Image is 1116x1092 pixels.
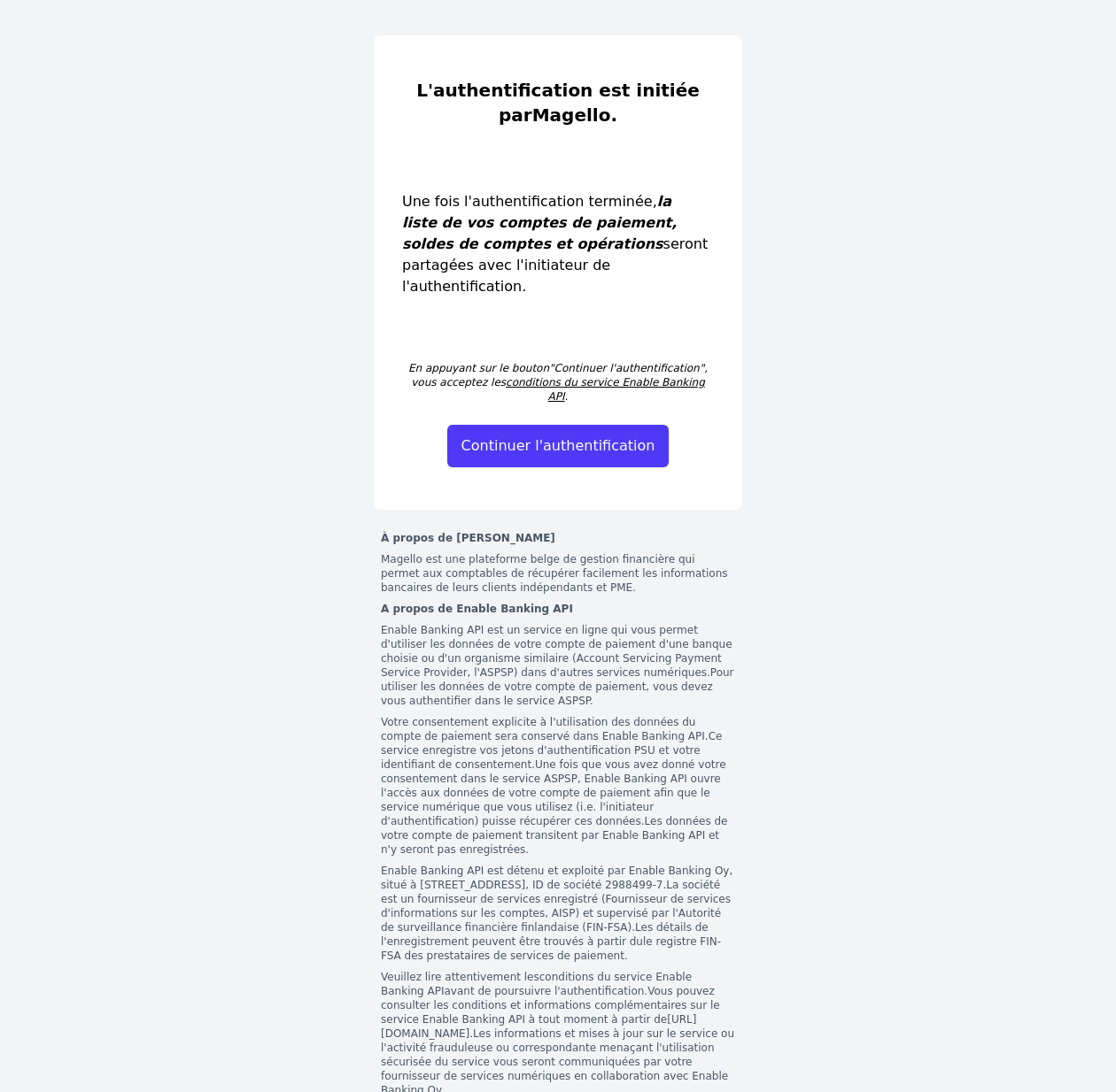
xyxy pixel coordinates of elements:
span: Enable Banking API est détenu et exploité par Enable Banking Oy, situé à [STREET_ADDRESS], ID de ... [381,865,732,891]
span: En appuyant sur le bouton , vous acceptez les . [374,361,742,404]
em: la liste de vos comptes de paiement, soldes de comptes et opérations [402,193,677,252]
strong: Magello [532,104,611,126]
span: Les données de votre compte de paiement transitent par Enable Banking API et n'y seront pas enreg... [381,815,728,856]
strong: À propos de [PERSON_NAME] [381,531,735,545]
span: Les détails de l'enregistrement peuvent être trouvés à partir du . [381,921,721,962]
strong: A propos de Enable Banking API [381,603,573,615]
p: Magello est une plateforme belge de gestion financière qui permet aux comptables de récupérer fac... [381,552,735,595]
button: Continuer l'authentification [447,425,670,467]
span: Votre consentement explicite à l'utilisation des données du compte de paiement sera conservé dans... [381,716,709,742]
span: L'authentification est initiée par . [374,78,742,127]
span: Veuillez lire attentivement les avant de poursuivre l'authentification. [381,971,692,997]
span: Une fois que vous avez donné votre consentement dans le service ASPSP, Enable Banking API ouvre l... [381,758,726,827]
span: Enable Banking API est un service en ligne qui vous permet d'utiliser les données de votre compte... [381,624,732,679]
a: conditions du service Enable Banking API [506,376,705,403]
span: Pour utiliser les données de votre compte de paiement, vous devez vous authentifier dans le servi... [381,666,734,707]
span: "Continuer l'authentification" [549,362,704,374]
span: Ce service enregistre vos jetons d'authentification PSU et votre identifiant de consentement. [381,730,722,771]
span: Une fois l'authentification terminée, seront partagées avec l'initiateur de l'authentification. [374,191,739,297]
